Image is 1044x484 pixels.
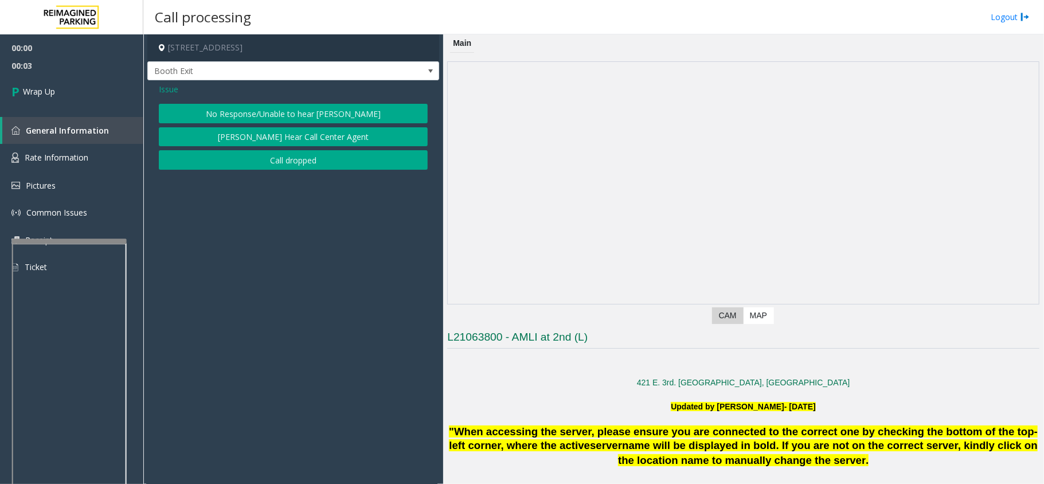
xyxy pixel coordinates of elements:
span: Common Issues [26,207,87,218]
button: No Response/Unable to hear [PERSON_NAME] [159,104,428,123]
img: 'icon' [11,236,19,244]
a: 421 E. 3rd. [GEOGRAPHIC_DATA], [GEOGRAPHIC_DATA] [637,378,850,387]
img: 'icon' [11,208,21,217]
label: CAM [712,307,744,324]
a: General Information [2,117,143,144]
img: logout [1020,11,1030,23]
img: 'icon' [11,153,19,163]
span: server [590,439,622,451]
span: Receipt [25,235,53,245]
span: "When accessing the server, please ensure you are connected to the correct one by checking the bo... [449,426,1038,451]
img: camera [448,62,1039,304]
span: . [866,454,869,466]
span: name will be displayed in bold. If you are not on the correct server, kindly click on the locatio... [618,439,1038,466]
button: Call dropped [159,150,428,170]
span: Pictures [26,180,56,191]
div: Main [450,34,474,53]
span: General Information [26,125,109,136]
span: Wrap Up [23,85,55,97]
h3: Call processing [149,3,257,31]
h3: L21063800 - AMLI at 2nd (L) [447,330,1039,349]
a: Logout [991,11,1030,23]
span: Rate Information [25,152,88,163]
img: 'icon' [11,126,20,135]
font: Updated by [PERSON_NAME]- [DATE] [671,402,816,411]
h4: [STREET_ADDRESS] [147,34,439,61]
label: Map [743,307,774,324]
button: [PERSON_NAME] Hear Call Center Agent [159,127,428,147]
span: Booth Exit [148,62,381,80]
span: Issue [159,83,178,95]
img: 'icon' [11,182,20,189]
